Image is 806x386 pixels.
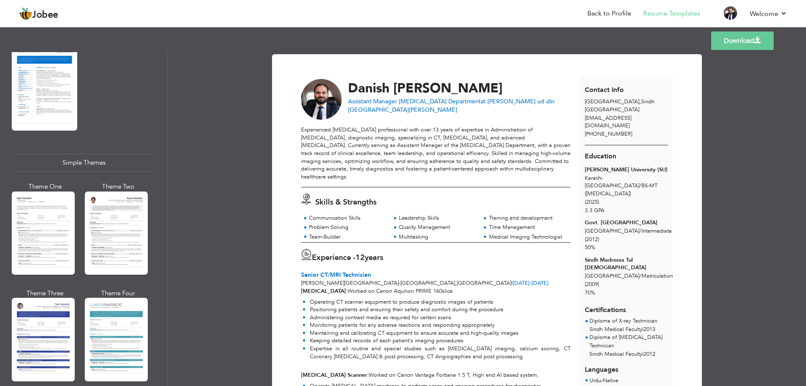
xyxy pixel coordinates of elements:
a: Download [711,32,774,50]
span: 70% [585,289,595,297]
span: - [399,279,400,287]
span: (2012) [585,236,599,243]
p: Sindh Medical Faculty 2012 [589,350,668,359]
li: Native [589,377,618,385]
span: [PHONE_NUMBER] [585,130,632,138]
div: Team-Builder [309,233,386,241]
span: [PERSON_NAME] [393,79,502,97]
span: [GEOGRAPHIC_DATA] Matriculation [585,272,673,280]
span: [GEOGRAPHIC_DATA] [585,106,639,113]
div: Theme One [13,182,76,191]
div: Leadership Skills [399,214,476,222]
span: [EMAIL_ADDRESS][DOMAIN_NAME] [585,114,631,130]
label: years [356,252,383,263]
span: [GEOGRAPHIC_DATA] [400,279,455,287]
li: Operating CT scanner equipment to produce diagnostic images of patients [303,298,570,306]
img: Profile Img [724,6,737,20]
span: / [639,227,641,235]
div: [PERSON_NAME] University (SU) [585,166,668,174]
span: Urdu [589,377,601,384]
span: | [511,279,513,287]
strong: [MEDICAL_DATA]: [301,287,348,295]
span: | [642,350,644,358]
li: Keeping detailed records of each patient's imaging procedures [303,337,570,345]
span: [GEOGRAPHIC_DATA] Intermediate [585,227,672,235]
span: Karachi [GEOGRAPHIC_DATA] BS-MT ([MEDICAL_DATA]) [585,174,657,197]
a: Jobee [19,7,58,21]
div: Quality Management [399,223,476,231]
a: Resume Templates [643,9,700,18]
span: Jobee [32,11,58,20]
span: Diploma of X-ray Technician [589,317,657,325]
li: Administering contrast media as required for certain scans [303,314,570,322]
div: Theme Two [86,182,149,191]
span: 12 [356,252,365,263]
div: Simple Themes [13,154,154,172]
span: , [639,98,641,105]
span: - [601,377,603,384]
div: Theme Four [86,289,149,298]
span: Languages [585,359,618,375]
li: Positioning patients and ensuring their safety and comfort during the procedure [303,306,570,314]
span: [PERSON_NAME][GEOGRAPHIC_DATA] [301,279,399,287]
div: Theme Three [13,289,76,298]
li: Expertise in all routine and special studies such as [MEDICAL_DATA] imaging, calcium scoring, CT ... [303,345,570,360]
div: Multitasking [399,233,476,241]
li: Maintaining and calibrating CT equipment to ensure accurate and high-quality images [303,329,570,337]
span: | [642,326,644,333]
span: Certifications [585,299,626,315]
span: / [639,272,641,280]
div: Problem Solving [309,223,386,231]
div: Govt. [GEOGRAPHIC_DATA] [585,219,668,227]
span: Experience - [312,252,356,263]
span: (2025) [585,198,599,206]
span: - [530,279,531,287]
div: Sindh [580,98,673,113]
p: Sindh Medical Faculty 2013 [589,326,657,334]
strong: [MEDICAL_DATA] Scanner: [301,371,369,379]
span: at [PERSON_NAME] ud din [GEOGRAPHIC_DATA][PERSON_NAME] [348,97,555,114]
span: , [455,279,457,287]
span: (2009) [585,281,599,288]
img: No image [301,79,342,120]
span: Senior CT/MRI Technician [301,271,371,279]
div: Time Management [489,223,566,231]
img: jobee.io [19,7,32,21]
span: [DATE] [513,279,549,287]
div: Sindh Madressa Tul [DEMOGRAPHIC_DATA] [585,256,668,272]
span: Assistant Manager [MEDICAL_DATA] Department [348,97,481,105]
div: Medical Imaging Technologist [489,233,566,241]
span: Education [585,152,616,161]
span: Contact Info [585,85,624,95]
span: Danish [348,79,390,97]
span: [GEOGRAPHIC_DATA] [585,98,639,105]
span: 50% [585,244,595,251]
div: Communication Skills [309,214,386,222]
span: [GEOGRAPHIC_DATA] [457,279,511,287]
div: Training and development [489,214,566,222]
a: Back to Profile [587,9,631,18]
a: Welcome [750,9,787,19]
span: Skills & Strengths [315,197,377,207]
span: 3.3 GPA [585,207,604,214]
span: Diploma of [MEDICAL_DATA] Technician [589,333,662,349]
span: [DATE] [513,279,531,287]
li: Monitoring patients for any adverse reactions and responding appropriately [303,321,570,329]
div: Experienced [MEDICAL_DATA] professional with over 13 years of expertise in Administration of [MED... [301,126,570,181]
span: / [639,182,641,189]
